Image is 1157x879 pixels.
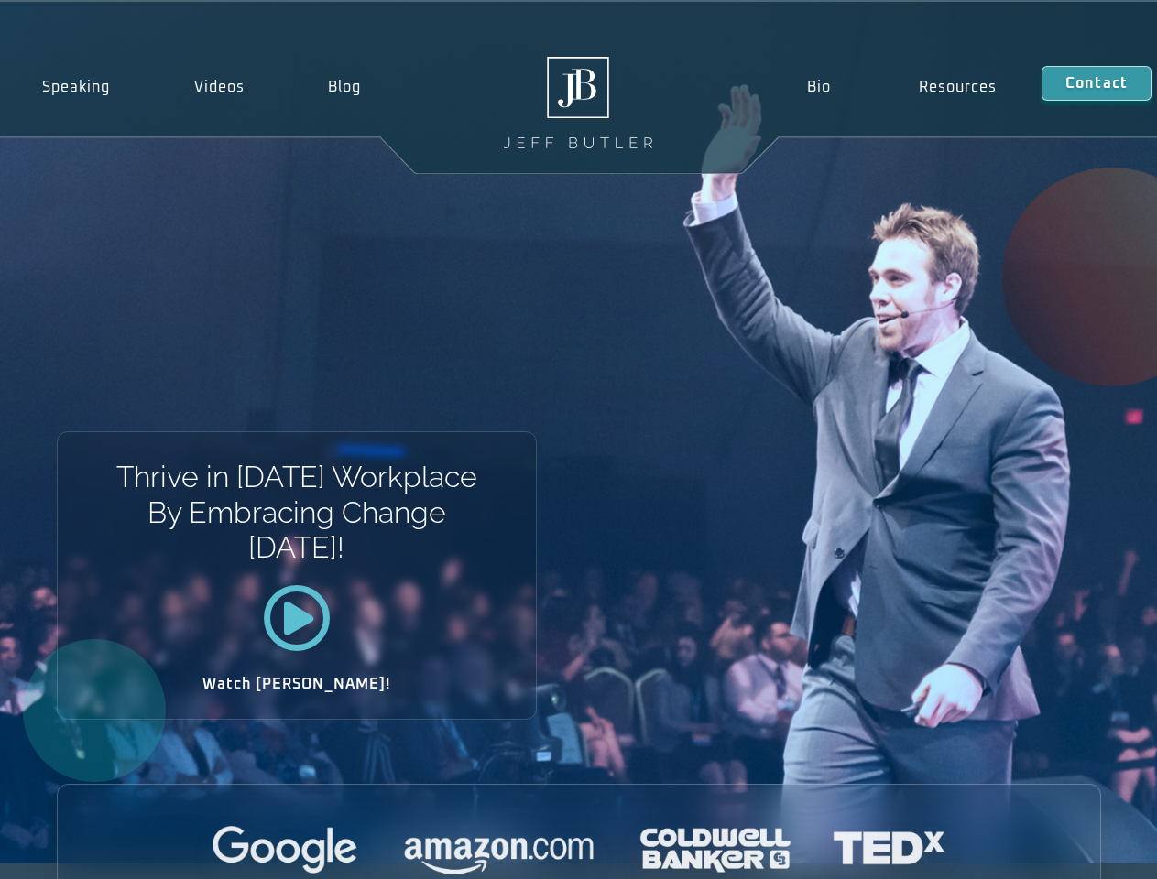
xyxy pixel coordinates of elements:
a: Resources [875,66,1042,108]
a: Contact [1042,66,1152,101]
span: Contact [1065,76,1128,91]
nav: Menu [762,66,1041,108]
a: Videos [152,66,287,108]
a: Bio [762,66,875,108]
a: Blog [286,66,403,108]
h2: Watch [PERSON_NAME]! [122,677,472,691]
h1: Thrive in [DATE] Workplace By Embracing Change [DATE]! [115,460,478,565]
